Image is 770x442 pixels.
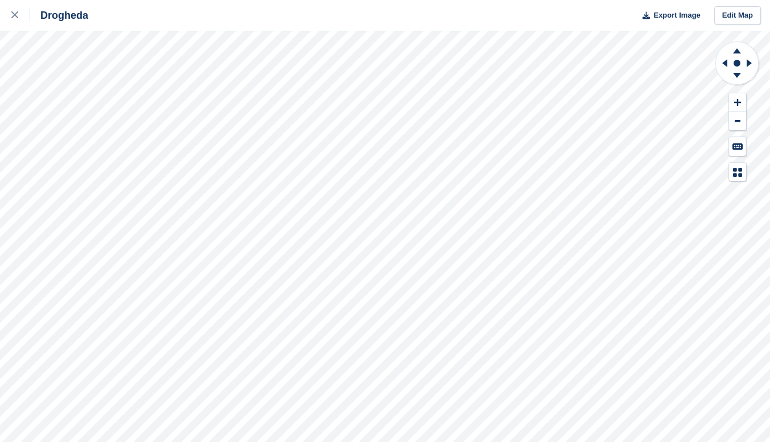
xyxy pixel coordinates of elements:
[636,6,701,25] button: Export Image
[714,6,761,25] a: Edit Map
[729,112,746,131] button: Zoom Out
[729,137,746,156] button: Keyboard Shortcuts
[30,9,88,22] div: Drogheda
[653,10,700,21] span: Export Image
[729,93,746,112] button: Zoom In
[729,163,746,181] button: Map Legend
